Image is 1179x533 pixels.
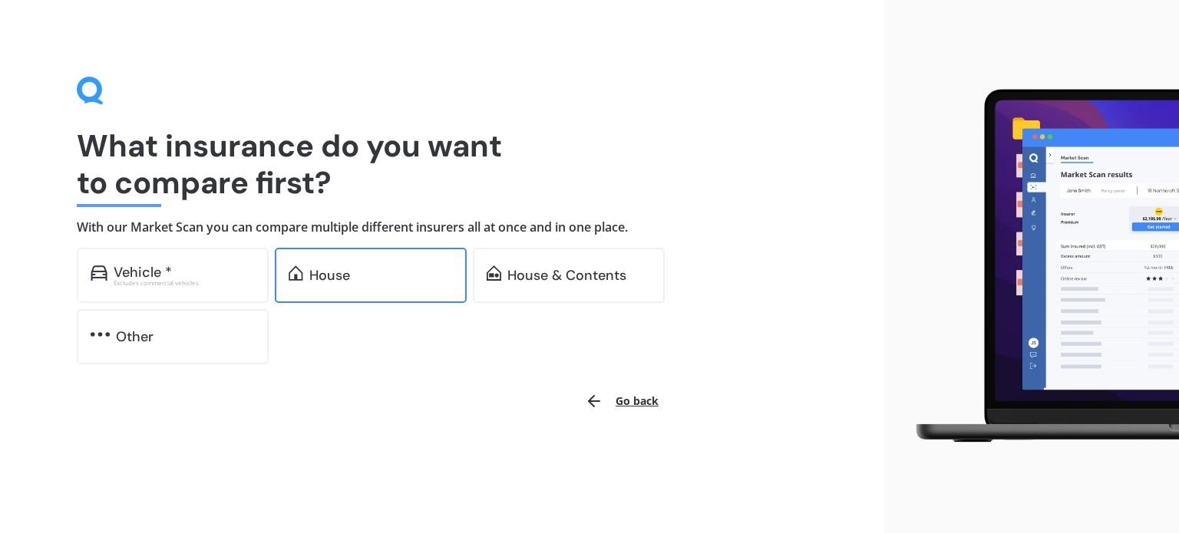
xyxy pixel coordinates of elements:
[77,219,807,235] h4: With our Market Scan you can compare multiple different insurers all at once and in one place.
[114,265,172,280] div: Vehicle *
[289,265,303,281] img: home.91c183c226a05b4dc763.svg
[77,127,807,201] h1: What insurance do you want to compare first?
[91,265,107,281] img: car.f15378c7a67c060ca3f3.svg
[487,265,501,281] img: home-and-contents.b802091223b8502ef2dd.svg
[91,327,110,342] img: other.81dba5aafe580aa69f38.svg
[576,383,668,419] button: Go back
[897,81,1179,452] img: laptop.webp
[116,329,154,344] div: Other
[309,268,350,283] div: House
[114,280,255,286] div: Excludes commercial vehicles
[507,268,626,283] div: House & Contents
